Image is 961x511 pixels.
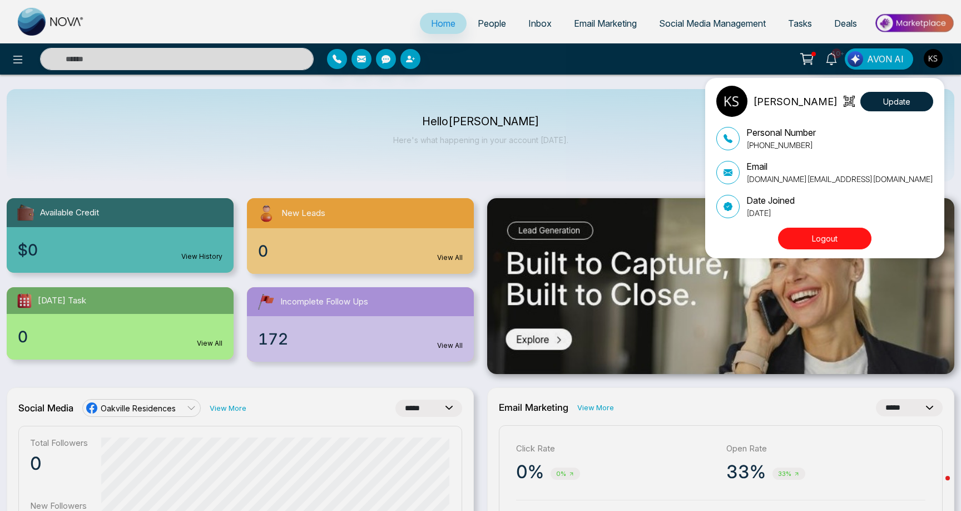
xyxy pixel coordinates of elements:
p: [DATE] [746,207,795,219]
p: Personal Number [746,126,816,139]
p: [DOMAIN_NAME][EMAIL_ADDRESS][DOMAIN_NAME] [746,173,933,185]
button: Logout [778,228,871,249]
p: Date Joined [746,194,795,207]
p: [PHONE_NUMBER] [746,139,816,151]
button: Update [860,92,933,111]
iframe: Intercom live chat [923,473,950,500]
p: [PERSON_NAME] [753,94,838,109]
p: Email [746,160,933,173]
